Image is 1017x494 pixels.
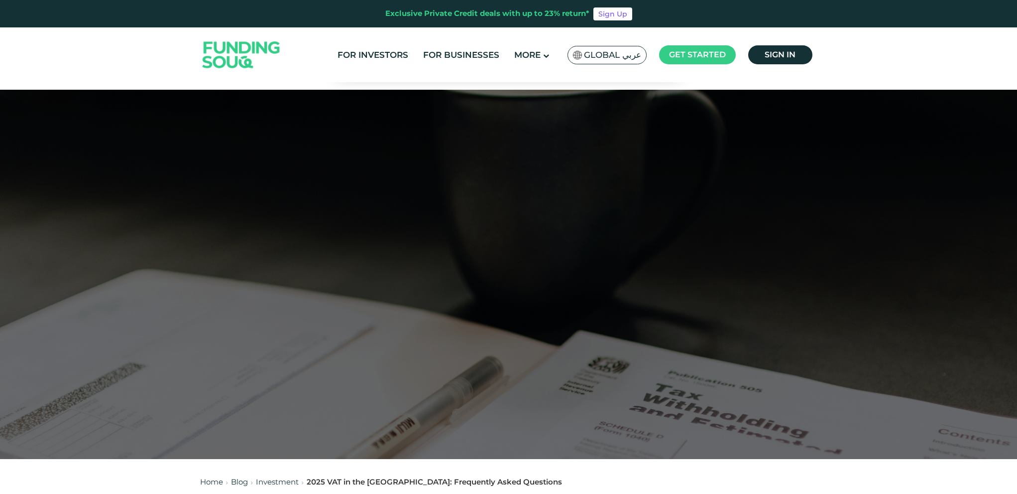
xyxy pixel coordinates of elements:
div: Exclusive Private Credit deals with up to 23% return* [385,8,589,19]
span: Get started [669,50,726,59]
img: Logo [193,30,290,80]
a: Investment [256,477,299,487]
span: More [514,50,541,60]
span: Global عربي [584,49,641,61]
img: SA Flag [573,51,582,59]
a: For Investors [335,47,411,63]
a: Sign Up [593,7,632,20]
a: Blog [231,477,248,487]
a: Home [200,477,223,487]
div: 2025 VAT in the [GEOGRAPHIC_DATA]: Frequently Asked Questions [307,477,562,488]
a: For Businesses [421,47,502,63]
a: Sign in [748,45,812,64]
span: Sign in [765,50,795,59]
